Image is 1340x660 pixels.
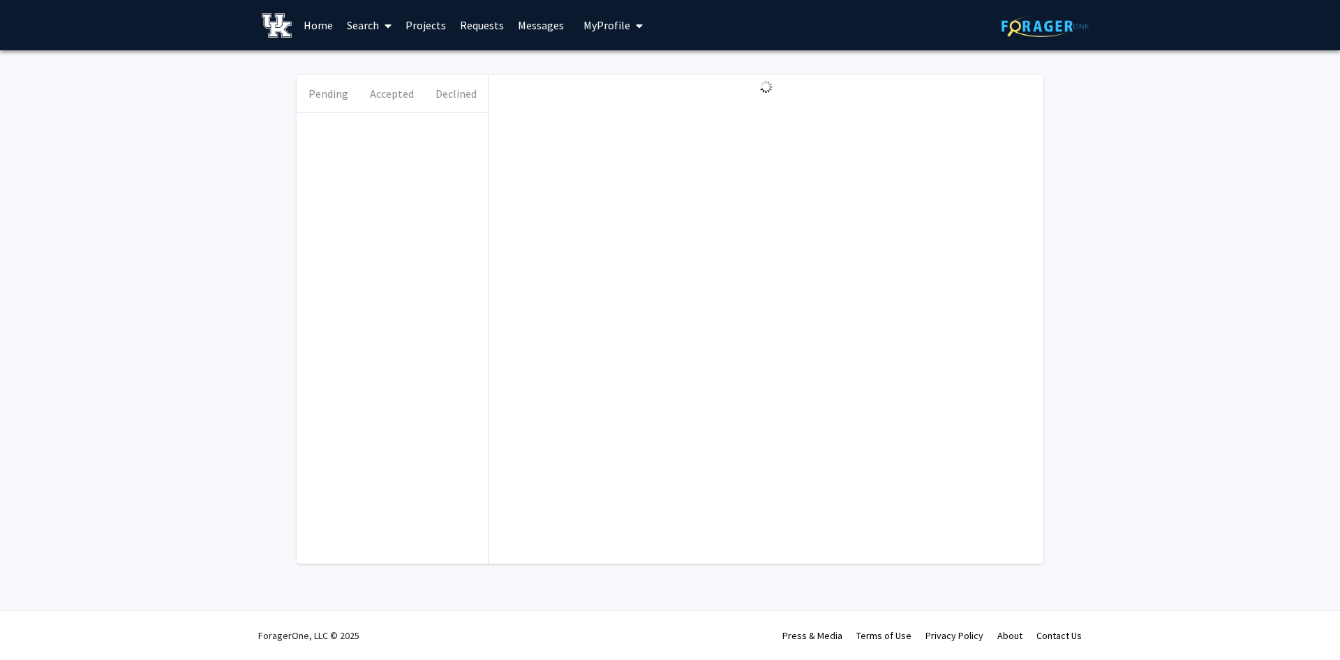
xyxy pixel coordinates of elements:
img: Loading [754,75,778,99]
a: Privacy Policy [925,629,983,642]
a: Messages [511,1,571,50]
a: Requests [453,1,511,50]
a: Contact Us [1036,629,1082,642]
button: Declined [424,75,488,112]
a: Home [297,1,340,50]
a: Search [340,1,399,50]
a: Projects [399,1,453,50]
a: About [997,629,1022,642]
a: Terms of Use [856,629,911,642]
span: My Profile [583,18,630,32]
button: Accepted [360,75,424,112]
div: ForagerOne, LLC © 2025 [258,611,359,660]
img: University of Kentucky Logo [262,13,292,38]
a: Press & Media [782,629,842,642]
button: Pending [297,75,360,112]
img: ForagerOne Logo [1002,15,1089,37]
